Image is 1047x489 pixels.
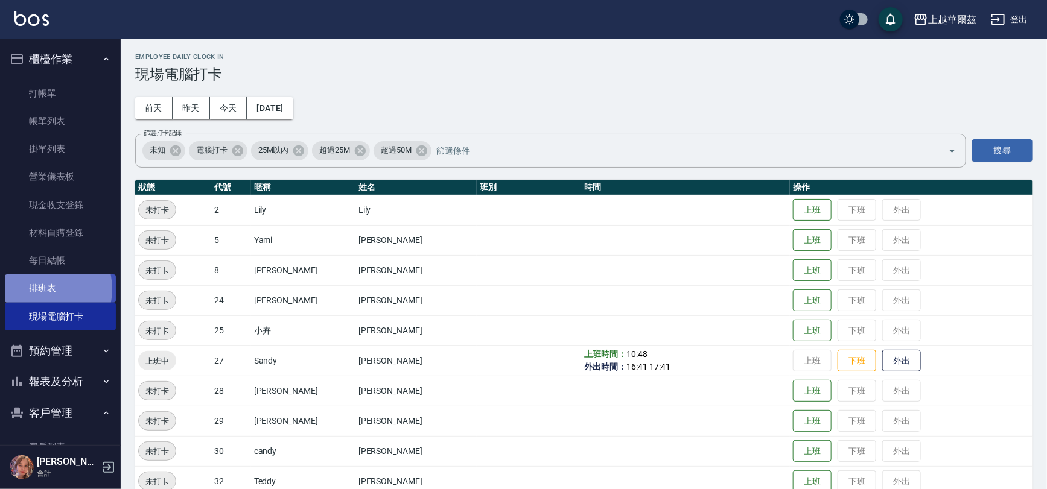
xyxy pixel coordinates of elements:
[251,285,355,315] td: [PERSON_NAME]
[251,144,296,156] span: 25M以內
[355,345,477,376] td: [PERSON_NAME]
[838,350,876,372] button: 下班
[355,376,477,406] td: [PERSON_NAME]
[355,225,477,255] td: [PERSON_NAME]
[986,8,1033,31] button: 登出
[909,7,981,32] button: 上越華爾茲
[173,97,210,119] button: 昨天
[972,139,1033,162] button: 搜尋
[211,436,251,466] td: 30
[793,320,832,342] button: 上班
[928,12,976,27] div: 上越華爾茲
[211,345,251,376] td: 27
[251,376,355,406] td: [PERSON_NAME]
[581,180,790,195] th: 時間
[355,195,477,225] td: Lily
[793,380,832,402] button: 上班
[355,285,477,315] td: [PERSON_NAME]
[5,163,116,191] a: 營業儀表板
[793,229,832,251] button: 上班
[581,345,790,376] td: -
[5,274,116,302] a: 排班表
[139,385,176,397] span: 未打卡
[793,410,832,432] button: 上班
[793,289,832,312] button: 上班
[135,53,1033,61] h2: Employee Daily Clock In
[14,11,49,26] img: Logo
[10,455,34,479] img: Person
[5,303,116,330] a: 現場電腦打卡
[139,324,176,337] span: 未打卡
[584,362,626,371] b: 外出時間：
[433,140,927,161] input: 篩選條件
[882,350,921,372] button: 外出
[211,315,251,345] td: 25
[374,144,419,156] span: 超過50M
[251,141,309,160] div: 25M以內
[251,315,355,345] td: 小卉
[135,180,211,195] th: 狀態
[37,468,98,479] p: 會計
[312,141,370,160] div: 超過25M
[139,445,176,458] span: 未打卡
[211,406,251,436] td: 29
[626,362,648,371] span: 16:41
[142,144,173,156] span: 未知
[5,219,116,247] a: 材料自購登錄
[139,415,176,427] span: 未打卡
[251,195,355,225] td: Lily
[139,475,176,488] span: 未打卡
[211,376,251,406] td: 28
[247,97,293,119] button: [DATE]
[211,180,251,195] th: 代號
[251,436,355,466] td: candy
[251,225,355,255] td: Yami
[477,180,581,195] th: 班別
[37,456,98,468] h5: [PERSON_NAME]
[135,97,173,119] button: 前天
[5,335,116,367] button: 預約管理
[211,195,251,225] td: 2
[355,315,477,345] td: [PERSON_NAME]
[374,141,431,160] div: 超過50M
[251,255,355,285] td: [PERSON_NAME]
[5,397,116,429] button: 客戶管理
[211,255,251,285] td: 8
[5,433,116,461] a: 客戶列表
[189,141,247,160] div: 電腦打卡
[793,259,832,282] button: 上班
[312,144,357,156] span: 超過25M
[355,180,477,195] th: 姓名
[355,436,477,466] td: [PERSON_NAME]
[142,141,185,160] div: 未知
[5,191,116,219] a: 現金收支登錄
[943,141,962,160] button: Open
[355,406,477,436] td: [PERSON_NAME]
[139,294,176,307] span: 未打卡
[5,107,116,135] a: 帳單列表
[5,247,116,274] a: 每日結帳
[210,97,247,119] button: 今天
[355,255,477,285] td: [PERSON_NAME]
[211,285,251,315] td: 24
[650,362,671,371] span: 17:41
[138,355,176,367] span: 上班中
[5,366,116,397] button: 報表及分析
[139,264,176,277] span: 未打卡
[879,7,903,31] button: save
[793,440,832,462] button: 上班
[5,43,116,75] button: 櫃檯作業
[211,225,251,255] td: 5
[135,66,1033,83] h3: 現場電腦打卡
[144,128,182,137] label: 篩選打卡記錄
[139,234,176,247] span: 未打卡
[251,180,355,195] th: 暱稱
[5,135,116,163] a: 掛單列表
[793,199,832,221] button: 上班
[251,345,355,376] td: Sandy
[5,80,116,107] a: 打帳單
[626,349,648,359] span: 10:48
[189,144,235,156] span: 電腦打卡
[251,406,355,436] td: [PERSON_NAME]
[139,204,176,216] span: 未打卡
